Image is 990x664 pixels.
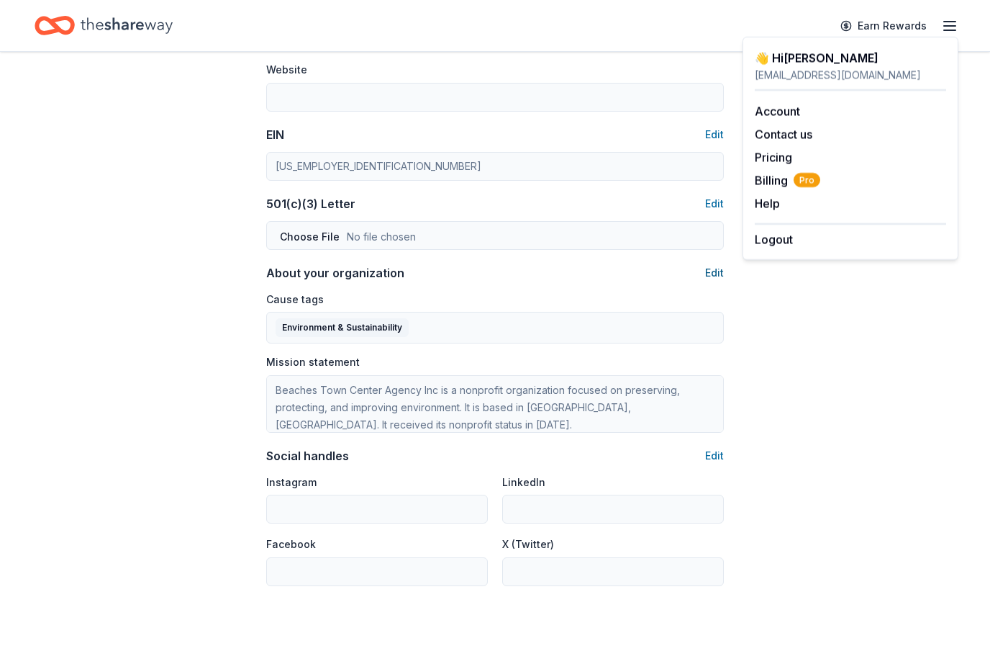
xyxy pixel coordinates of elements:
[755,126,812,143] button: Contact us
[755,172,820,189] button: BillingPro
[35,9,173,42] a: Home
[705,448,724,465] button: Edit
[832,13,935,39] a: Earn Rewards
[755,67,946,84] div: [EMAIL_ADDRESS][DOMAIN_NAME]
[266,356,360,370] label: Mission statement
[755,104,800,119] a: Account
[266,293,324,308] label: Cause tags
[755,172,820,189] span: Billing
[266,196,355,213] div: 501(c)(3) Letter
[266,476,317,490] label: Instagram
[755,195,780,212] button: Help
[755,50,946,67] div: 👋 Hi [PERSON_NAME]
[502,538,554,552] label: X (Twitter)
[266,448,349,465] div: Social handles
[266,376,724,434] textarea: Beaches Town Center Agency Inc is a nonprofit organization focused on preserving, protecting, and...
[705,127,724,144] button: Edit
[794,174,820,188] span: Pro
[705,265,724,282] button: Edit
[276,319,409,338] div: Environment & Sustainability
[266,127,284,144] div: EIN
[266,153,724,181] input: 12-3456789
[266,538,316,552] label: Facebook
[266,313,724,344] button: Environment & Sustainability
[502,476,545,490] label: LinkedIn
[755,151,792,165] a: Pricing
[705,196,724,213] button: Edit
[266,63,307,78] label: Website
[266,265,404,282] div: About your organization
[755,231,793,248] button: Logout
